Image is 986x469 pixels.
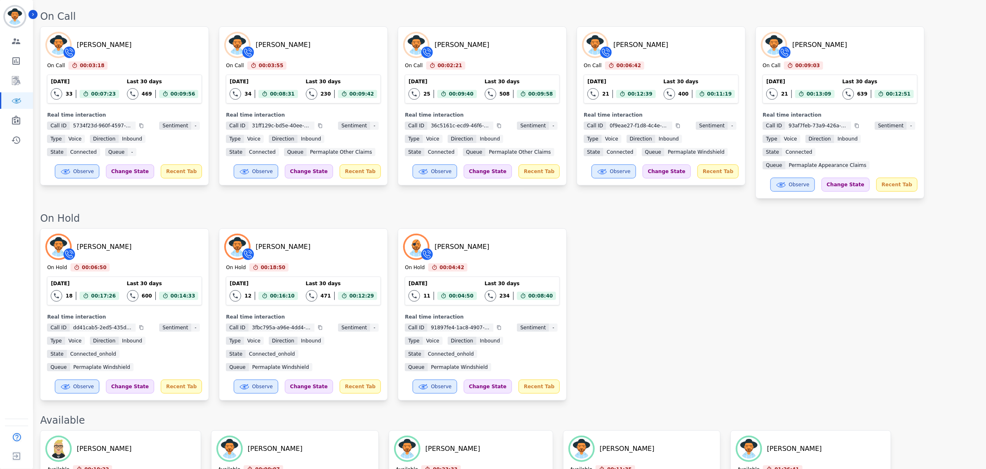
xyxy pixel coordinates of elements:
span: - [907,122,915,130]
span: Observe [252,383,273,390]
div: Recent Tab [876,178,918,192]
span: Permaplate Windshield [70,363,134,371]
span: Permaplate Other Claims [486,148,554,156]
span: - [549,122,557,130]
img: Avatar [584,33,607,56]
span: State [584,148,603,156]
div: Recent Tab [340,380,381,394]
div: [PERSON_NAME] [792,40,847,50]
span: voice [423,337,443,345]
div: 508 [500,91,510,97]
img: Avatar [570,437,593,460]
span: Observe [431,383,452,390]
div: On Call [40,10,978,23]
span: State [47,350,67,358]
div: Last 30 days [127,280,199,287]
span: Type [47,135,65,143]
div: On Call [405,62,423,70]
div: 234 [500,293,510,299]
div: On Call [584,62,601,70]
div: [DATE] [230,280,298,287]
div: [PERSON_NAME] [77,242,131,252]
span: voice [244,135,264,143]
span: Queue [763,161,785,169]
div: 25 [423,91,430,97]
div: [DATE] [230,78,298,85]
span: voice [65,337,85,345]
div: On Call [763,62,780,70]
span: Queue [226,363,249,371]
div: [DATE] [408,280,477,287]
span: Permaplate Windshield [664,148,728,156]
span: 91897fe4-1ac8-4907-a9f4-b1983466b3be [427,324,493,332]
div: Real time interaction [405,112,560,118]
span: 00:13:09 [807,90,831,98]
img: Avatar [737,437,761,460]
span: 00:04:42 [440,263,465,272]
span: Direction [90,337,119,345]
div: Recent Tab [161,164,202,178]
span: Observe [610,168,631,175]
span: Direction [448,337,477,345]
div: On Hold [226,264,246,272]
span: inbound [119,135,146,143]
span: connected [603,148,637,156]
div: [DATE] [587,78,655,85]
div: Change State [106,380,154,394]
div: Recent Tab [161,380,202,394]
span: voice [423,135,443,143]
div: [DATE] [408,78,477,85]
span: inbound [119,337,146,345]
span: Type [405,337,423,345]
span: Call ID [47,324,70,332]
span: 00:17:26 [91,292,116,300]
span: Sentiment [517,324,549,332]
div: [PERSON_NAME] [434,40,489,50]
span: 00:18:50 [261,263,286,272]
button: Observe [770,178,815,192]
span: Queue [642,148,664,156]
div: On Hold [405,264,425,272]
div: Recent Tab [697,164,739,178]
div: Recent Tab [340,164,381,178]
div: Change State [285,164,333,178]
span: voice [781,135,801,143]
img: Avatar [218,437,241,460]
span: dd41cab5-2ed5-435d-a9cd-06cce2c34394 [70,324,136,332]
div: 639 [857,91,868,97]
div: Real time interaction [226,112,381,118]
span: Call ID [405,324,427,332]
span: Call ID [47,122,70,130]
span: Queue [47,363,70,371]
span: 00:08:31 [270,90,295,98]
span: connected [67,148,100,156]
span: voice [244,337,264,345]
span: Call ID [226,122,249,130]
div: 12 [244,293,251,299]
span: inbound [655,135,682,143]
span: 00:12:51 [886,90,911,98]
span: - [370,324,378,332]
span: 00:12:29 [350,292,374,300]
div: 33 [66,91,73,97]
span: Direction [90,135,119,143]
span: Queue [105,148,128,156]
img: Avatar [763,33,786,56]
span: Sentiment [338,324,370,332]
div: 471 [321,293,331,299]
span: connected [425,148,458,156]
span: Sentiment [517,122,549,130]
div: Real time interaction [47,314,202,320]
button: Observe [234,380,278,394]
span: 0f9eae27-f1d8-4c4e-9906-06955fca2370 [606,122,672,130]
span: inbound [834,135,861,143]
span: Queue [284,148,307,156]
div: Change State [822,178,870,192]
span: State [405,350,425,358]
div: Last 30 days [485,78,556,85]
button: Observe [413,164,457,178]
img: Avatar [47,235,70,258]
span: connected [782,148,816,156]
span: 5734f23d-960f-4597-87f5-b3390c22c6dc [70,122,136,130]
div: [PERSON_NAME] [77,444,131,454]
